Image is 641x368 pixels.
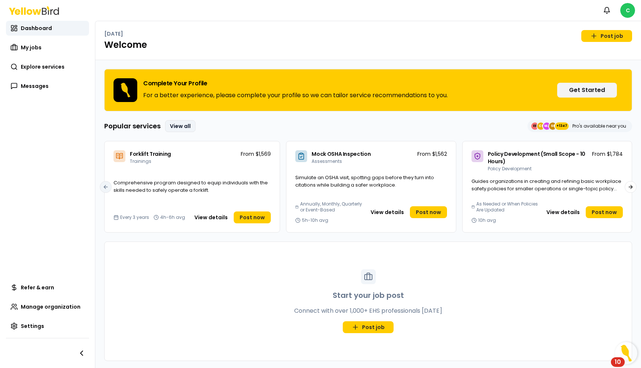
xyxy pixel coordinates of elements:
[300,201,363,213] span: Annually, Monthly, Quarterly or Event-Based
[120,214,149,220] span: Every 3 years
[143,80,448,86] h3: Complete Your Profile
[556,122,567,130] span: +1347
[592,150,623,158] p: From $1,784
[586,206,623,218] a: Post now
[537,122,545,130] span: CE
[241,150,271,158] p: From $1,569
[130,150,171,158] span: Forklift Training
[557,83,617,98] button: Get Started
[104,121,161,131] h3: Popular services
[531,122,539,130] span: EE
[615,342,637,364] button: Open Resource Center, 10 new notifications
[581,30,632,42] a: Post job
[410,206,447,218] a: Post now
[417,150,447,158] p: From $1,562
[165,120,195,132] a: View all
[160,214,185,220] span: 4h-6h avg
[302,217,328,223] span: 5h-10h avg
[6,21,89,36] a: Dashboard
[416,208,441,216] span: Post now
[549,122,556,130] span: SE
[104,39,632,51] h1: Welcome
[542,206,584,218] button: View details
[6,280,89,295] a: Refer & earn
[114,179,268,194] span: Comprehensive program designed to equip individuals with the skills needed to safely operate a fo...
[240,214,265,221] span: Post now
[488,165,532,172] span: Policy Development
[21,24,52,32] span: Dashboard
[478,217,496,223] span: 10h avg
[6,79,89,93] a: Messages
[312,150,371,158] span: Mock OSHA Inspection
[21,303,80,310] span: Manage organization
[21,44,42,51] span: My jobs
[476,201,539,213] span: As Needed or When Policies Are Updated
[21,284,54,291] span: Refer & earn
[333,290,404,300] h3: Start your job post
[294,306,442,315] p: Connect with over 1,000+ EHS professionals [DATE]
[343,321,394,333] a: Post job
[143,91,448,100] p: For a better experience, please complete your profile so we can tailor service recommendations to...
[471,178,621,199] span: Guides organizations in creating and refining basic workplace safety policies for smaller operati...
[620,3,635,18] span: C
[543,122,550,130] span: MJ
[21,322,44,330] span: Settings
[104,69,632,111] div: Complete Your ProfileFor a better experience, please complete your profile so we can tailor servi...
[572,123,626,129] p: Pro's available near you
[312,158,342,164] span: Assessments
[21,63,65,70] span: Explore services
[488,150,585,165] span: Policy Development (Small Scope - 10 Hours)
[6,299,89,314] a: Manage organization
[592,208,617,216] span: Post now
[190,211,232,223] button: View details
[295,174,434,188] span: Simulate an OSHA visit, spotting gaps before they turn into citations while building a safer work...
[234,211,271,223] a: Post now
[104,30,123,37] p: [DATE]
[6,319,89,333] a: Settings
[21,82,49,90] span: Messages
[6,59,89,74] a: Explore services
[130,158,151,164] span: Trainings
[366,206,408,218] button: View details
[6,40,89,55] a: My jobs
